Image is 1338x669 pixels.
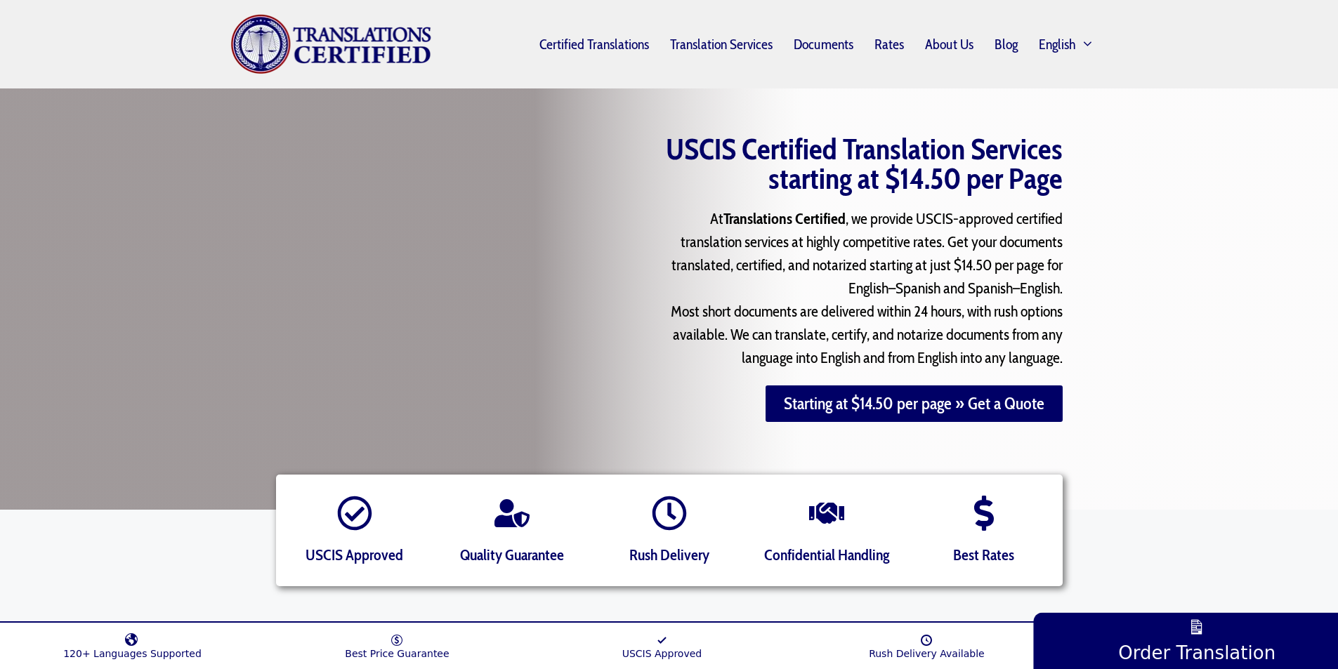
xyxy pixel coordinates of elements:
[660,28,783,60] a: Translation Services
[432,27,1108,62] nav: Primary
[1028,27,1108,62] a: English
[230,14,433,74] img: Translations Certified
[869,648,985,659] span: Rush Delivery Available
[63,648,202,659] span: 120+ Languages Supported
[345,648,449,659] span: Best Price Guarantee
[723,209,846,228] strong: Translations Certified
[864,28,914,60] a: Rates
[764,545,889,564] span: Confidential Handling
[530,626,794,659] a: USCIS Approved
[794,626,1059,659] a: Rush Delivery Available
[1039,39,1076,50] span: English
[914,28,984,60] a: About Us
[620,134,1063,193] h1: USCIS Certified Translation Services starting at $14.50 per Page
[953,545,1014,564] span: Best Rates
[1118,642,1275,663] span: Order Translation
[629,545,709,564] span: Rush Delivery
[783,28,864,60] a: Documents
[529,28,660,60] a: Certified Translations
[984,28,1028,60] a: Blog
[460,545,564,564] span: Quality Guarantee
[766,385,1063,422] a: Starting at $14.50 per page » Get a Quote
[648,207,1063,369] p: At , we provide USCIS-approved certified translation services at highly competitive rates. Get yo...
[306,545,403,564] span: USCIS Approved
[622,648,702,659] span: USCIS Approved
[265,626,530,659] a: Best Price Guarantee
